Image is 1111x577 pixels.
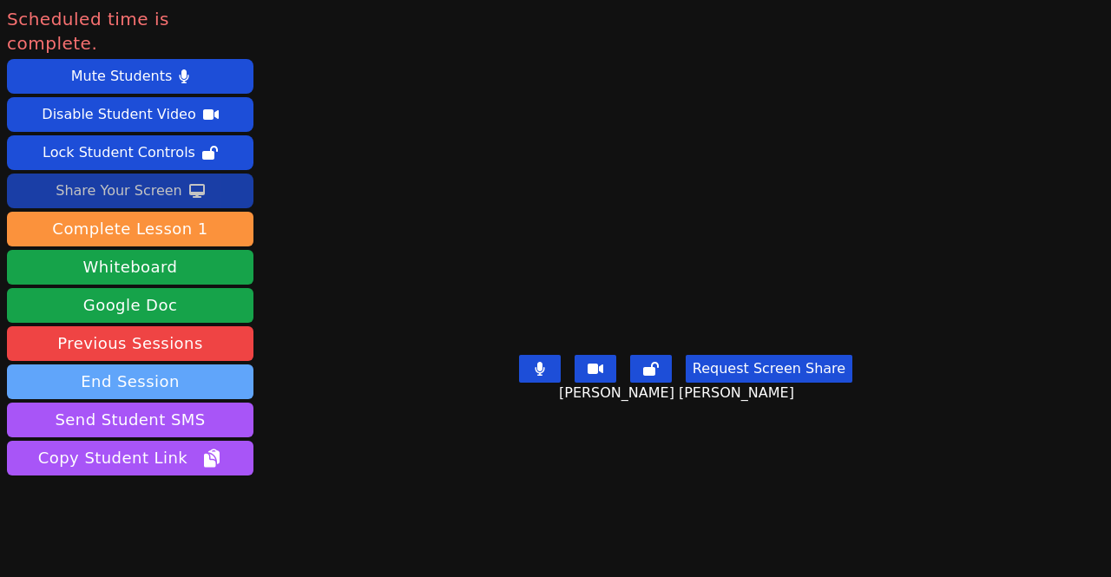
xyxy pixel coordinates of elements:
button: Lock Student Controls [7,135,253,170]
button: Whiteboard [7,250,253,285]
a: Google Doc [7,288,253,323]
div: Lock Student Controls [43,139,195,167]
div: Mute Students [71,62,172,90]
span: Scheduled time is complete. [7,7,253,56]
button: Copy Student Link [7,441,253,475]
div: Share Your Screen [56,177,182,205]
button: Mute Students [7,59,253,94]
button: Disable Student Video [7,97,253,132]
button: Request Screen Share [686,355,852,383]
span: [PERSON_NAME] [PERSON_NAME] [559,383,799,403]
button: Complete Lesson 1 [7,212,253,246]
a: Previous Sessions [7,326,253,361]
button: Send Student SMS [7,403,253,437]
div: Disable Student Video [42,101,195,128]
span: Copy Student Link [38,446,222,470]
button: Share Your Screen [7,174,253,208]
button: End Session [7,364,253,399]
